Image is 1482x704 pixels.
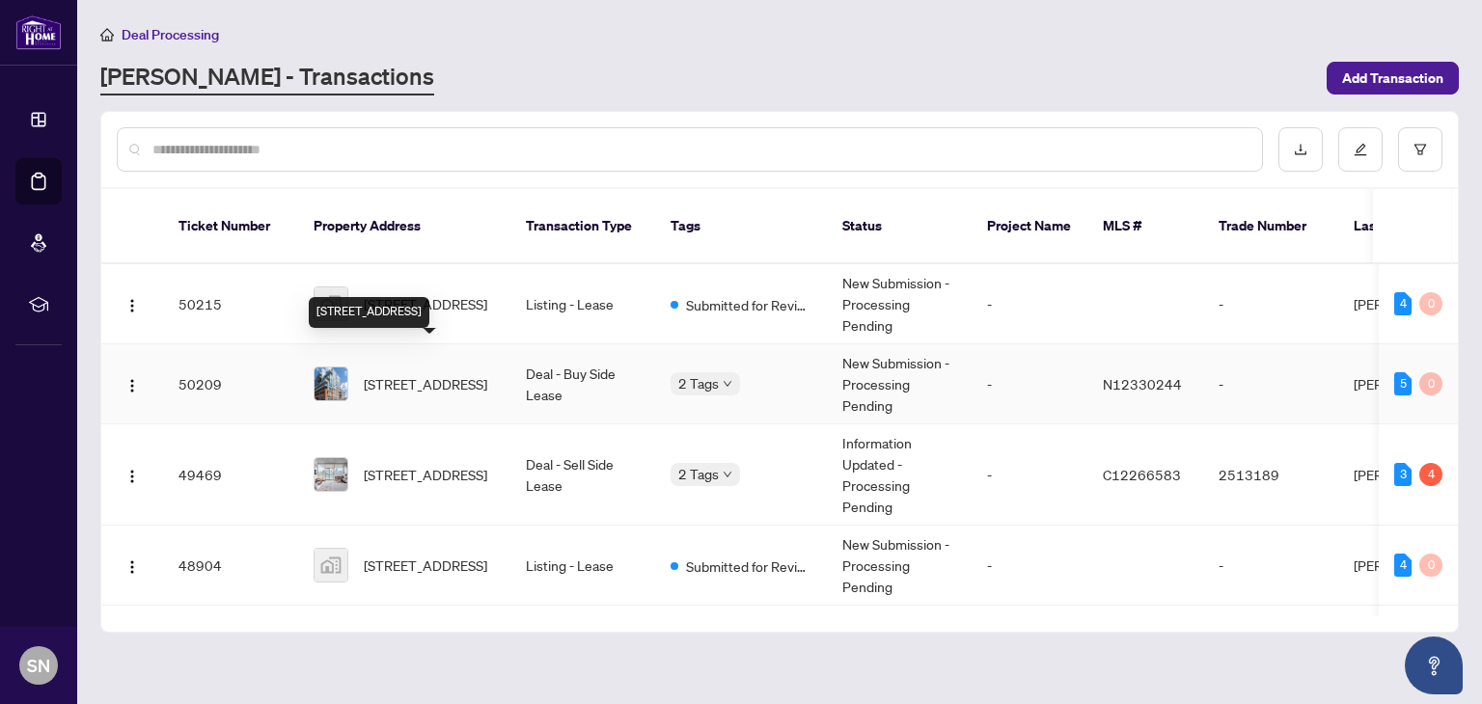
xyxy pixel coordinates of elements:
[163,526,298,606] td: 48904
[1203,424,1338,526] td: 2513189
[1087,189,1203,264] th: MLS #
[686,555,811,577] span: Submitted for Review
[124,378,140,393] img: Logo
[117,459,148,490] button: Logo
[1327,62,1459,95] button: Add Transaction
[122,26,219,43] span: Deal Processing
[1203,344,1338,424] td: -
[163,344,298,424] td: 50209
[1419,292,1442,315] div: 0
[686,294,811,315] span: Submitted for Review
[315,367,347,400] img: thumbnail-img
[1354,143,1367,156] span: edit
[972,189,1087,264] th: Project Name
[510,424,655,526] td: Deal - Sell Side Lease
[827,189,972,264] th: Status
[723,470,732,479] span: down
[1103,375,1182,393] span: N12330244
[1419,372,1442,395] div: 0
[1394,292,1412,315] div: 4
[1419,463,1442,486] div: 4
[723,379,732,389] span: down
[124,559,140,575] img: Logo
[117,288,148,319] button: Logo
[1342,63,1443,94] span: Add Transaction
[1394,463,1412,486] div: 3
[1394,554,1412,577] div: 4
[510,189,655,264] th: Transaction Type
[124,298,140,313] img: Logo
[27,652,50,679] span: SN
[124,469,140,484] img: Logo
[1398,127,1442,172] button: filter
[1203,264,1338,344] td: -
[163,189,298,264] th: Ticket Number
[827,424,972,526] td: Information Updated - Processing Pending
[1405,636,1463,694] button: Open asap
[972,264,1087,344] td: -
[1413,143,1427,156] span: filter
[972,424,1087,526] td: -
[100,28,114,41] span: home
[1294,143,1307,156] span: download
[315,287,347,320] img: thumbnail-img
[100,61,434,95] a: [PERSON_NAME] - Transactions
[117,550,148,581] button: Logo
[655,189,827,264] th: Tags
[1278,127,1323,172] button: download
[1203,189,1338,264] th: Trade Number
[364,464,487,485] span: [STREET_ADDRESS]
[510,344,655,424] td: Deal - Buy Side Lease
[1338,127,1383,172] button: edit
[298,189,510,264] th: Property Address
[1203,526,1338,606] td: -
[827,344,972,424] td: New Submission - Processing Pending
[315,458,347,491] img: thumbnail-img
[678,463,719,485] span: 2 Tags
[972,526,1087,606] td: -
[364,293,487,314] span: [STREET_ADDRESS]
[678,372,719,394] span: 2 Tags
[309,297,429,328] div: [STREET_ADDRESS]
[1394,372,1412,395] div: 5
[163,264,298,344] td: 50215
[117,368,148,399] button: Logo
[972,344,1087,424] td: -
[510,264,655,344] td: Listing - Lease
[15,14,62,50] img: logo
[510,526,655,606] td: Listing - Lease
[364,555,487,576] span: [STREET_ADDRESS]
[163,424,298,526] td: 49469
[827,526,972,606] td: New Submission - Processing Pending
[315,549,347,582] img: thumbnail-img
[364,373,487,394] span: [STREET_ADDRESS]
[1419,554,1442,577] div: 0
[827,264,972,344] td: New Submission - Processing Pending
[1103,466,1181,483] span: C12266583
